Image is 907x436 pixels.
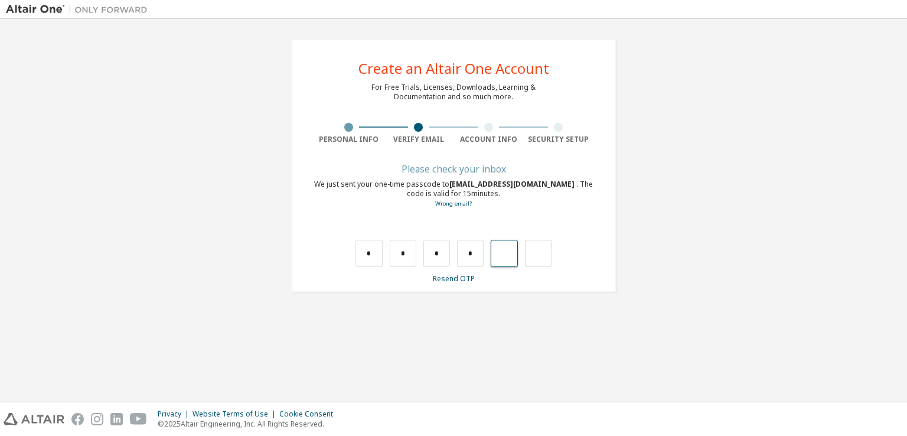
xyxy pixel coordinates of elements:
[71,413,84,425] img: facebook.svg
[433,274,475,284] a: Resend OTP
[314,135,384,144] div: Personal Info
[4,413,64,425] img: altair_logo.svg
[358,61,549,76] div: Create an Altair One Account
[453,135,524,144] div: Account Info
[130,413,147,425] img: youtube.svg
[314,165,593,173] div: Please check your inbox
[314,180,593,209] div: We just sent your one-time passcode to . The code is valid for 15 minutes.
[279,409,340,419] div: Cookie Consent
[193,409,279,419] div: Website Terms of Use
[158,409,193,419] div: Privacy
[435,200,472,207] a: Go back to the registration form
[384,135,454,144] div: Verify Email
[449,179,576,189] span: [EMAIL_ADDRESS][DOMAIN_NAME]
[6,4,154,15] img: Altair One
[110,413,123,425] img: linkedin.svg
[524,135,594,144] div: Security Setup
[371,83,536,102] div: For Free Trials, Licenses, Downloads, Learning & Documentation and so much more.
[158,419,340,429] p: © 2025 Altair Engineering, Inc. All Rights Reserved.
[91,413,103,425] img: instagram.svg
